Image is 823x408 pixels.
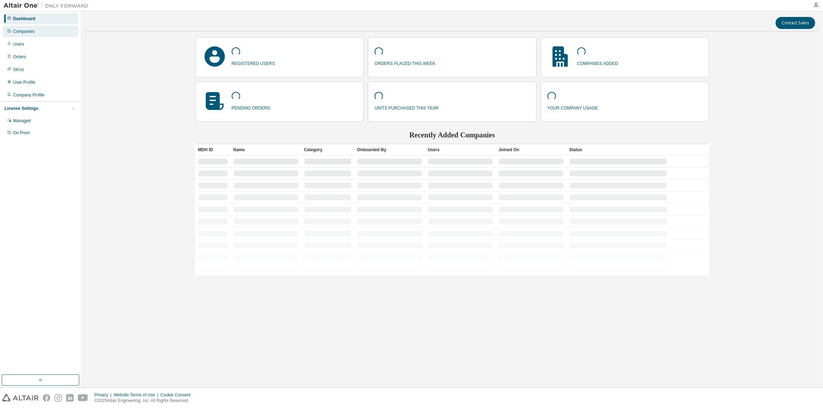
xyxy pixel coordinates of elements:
img: Altair One [4,2,92,9]
div: Companies [13,29,35,34]
div: SKUs [13,67,24,72]
div: Name [233,144,299,155]
img: instagram.svg [54,394,62,402]
button: Contact Sales [776,17,815,29]
div: Users [428,144,493,155]
p: orders placed this week [375,59,435,67]
div: Users [13,41,24,47]
div: Joined On [499,144,564,155]
img: altair_logo.svg [2,394,39,402]
div: MDH ID [198,144,228,155]
div: User Profile [13,79,35,85]
p: © 2025 Altair Engineering, Inc. All Rights Reserved. [94,398,195,404]
p: your company usage [547,103,598,111]
div: Orders [13,54,26,60]
p: registered users [232,59,275,67]
div: Status [569,144,667,155]
h2: Recently Added Companies [195,130,709,140]
div: Company Profile [13,92,45,98]
div: On Prem [13,130,30,136]
img: youtube.svg [78,394,88,402]
div: Dashboard [13,16,35,22]
img: facebook.svg [43,394,50,402]
div: License Settings [5,106,38,111]
div: Privacy [94,392,114,398]
img: linkedin.svg [66,394,74,402]
div: Cookie Consent [160,392,195,398]
p: pending orders [232,103,270,111]
p: companies added [577,59,618,67]
div: Onboarded By [357,144,422,155]
div: Category [304,144,352,155]
div: Website Terms of Use [114,392,160,398]
div: Managed [13,118,31,124]
p: units purchased this year [375,103,439,111]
